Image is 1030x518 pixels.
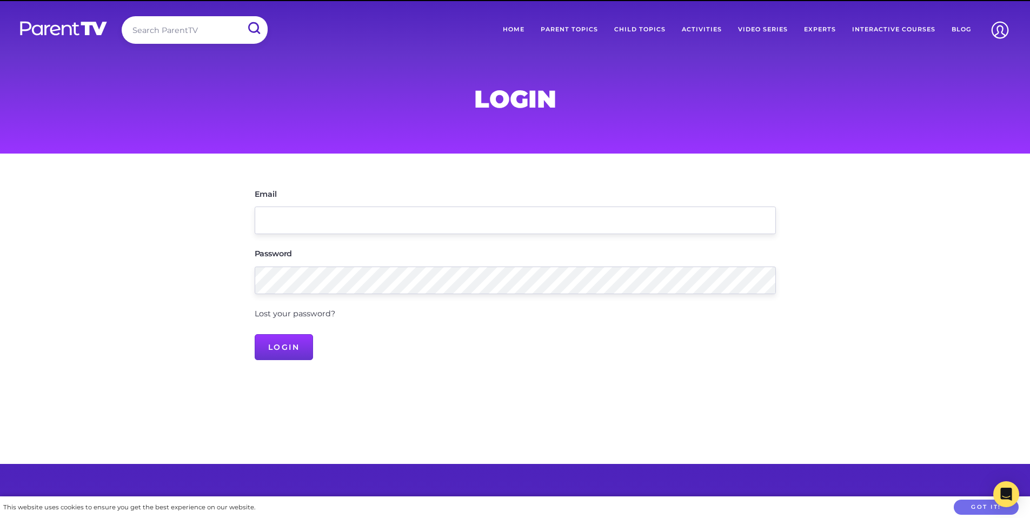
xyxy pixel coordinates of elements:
a: Lost your password? [255,309,335,318]
a: Experts [796,16,844,43]
div: Open Intercom Messenger [993,481,1019,507]
a: Home [495,16,533,43]
h1: Login [255,88,776,110]
input: Search ParentTV [122,16,268,44]
button: Got it! [954,500,1019,515]
img: parenttv-logo-white.4c85aaf.svg [19,21,108,36]
a: Parent Topics [533,16,606,43]
a: Activities [674,16,730,43]
a: Video Series [730,16,796,43]
input: Submit [240,16,268,41]
a: Interactive Courses [844,16,943,43]
label: Email [255,190,277,198]
input: Login [255,334,314,360]
label: Password [255,250,293,257]
div: This website uses cookies to ensure you get the best experience on our website. [3,502,255,513]
a: Blog [943,16,979,43]
img: Account [986,16,1014,44]
a: Child Topics [606,16,674,43]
